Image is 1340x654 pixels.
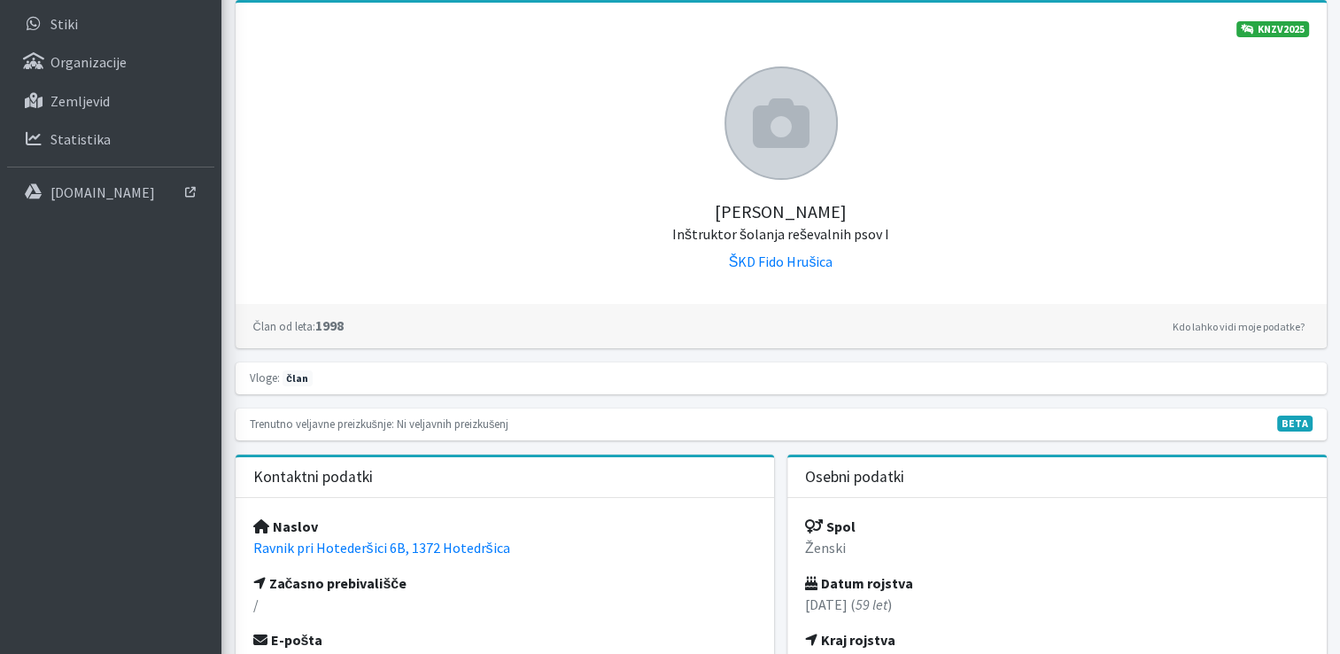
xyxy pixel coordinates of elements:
[253,539,510,557] a: Ravnik pri Hotederšici 6B, 1372 Hotedršica
[253,518,318,535] strong: Naslov
[7,6,214,42] a: Stiki
[7,121,214,157] a: Statistika
[253,319,315,333] small: Član od leta:
[250,417,394,431] small: Trenutno veljavne preizkušnje:
[7,83,214,119] a: Zemljevid
[50,130,111,148] p: Statistika
[253,594,757,615] p: /
[253,631,323,649] strong: E-pošta
[1168,316,1309,338] a: Kdo lahko vidi moje podatke?
[253,468,373,487] h3: Kontaktni podatki
[805,518,856,535] strong: Spol
[805,594,1309,615] p: [DATE] ( )
[7,175,214,210] a: [DOMAIN_NAME]
[805,537,1309,558] p: Ženski
[1277,416,1313,432] span: V fazi razvoja
[7,44,214,80] a: Organizacije
[283,370,313,386] span: član
[50,92,110,110] p: Zemljevid
[253,316,344,334] strong: 1998
[50,53,127,71] p: Organizacije
[1236,21,1309,37] a: KNZV2025
[253,180,1309,244] h5: [PERSON_NAME]
[672,225,889,243] small: Inštruktor šolanja reševalnih psov I
[729,253,833,270] a: ŠKD Fido Hrušica
[805,631,895,649] strong: Kraj rojstva
[50,183,155,201] p: [DOMAIN_NAME]
[397,417,508,431] small: Ni veljavnih preizkušenj
[805,468,904,487] h3: Osebni podatki
[250,370,280,385] small: Vloge:
[856,596,887,613] em: 59 let
[50,15,78,33] p: Stiki
[805,574,913,592] strong: Datum rojstva
[253,574,407,592] strong: Začasno prebivališče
